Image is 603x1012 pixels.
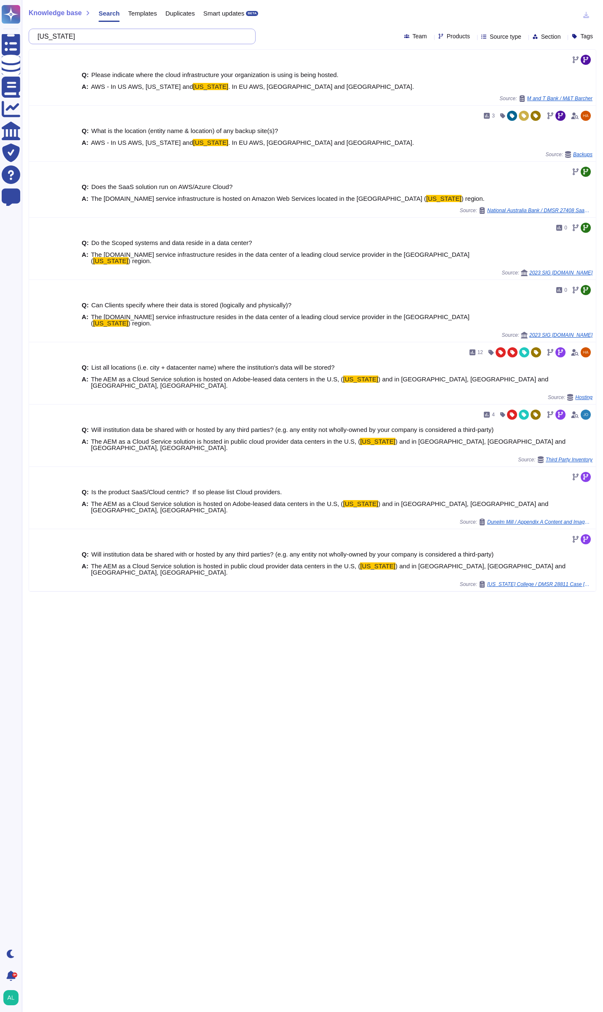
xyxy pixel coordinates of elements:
[246,11,258,16] div: BETA
[518,456,592,463] span: Source:
[492,412,495,417] span: 4
[193,83,228,90] mark: [US_STATE]
[91,500,343,507] span: The AEM as a Cloud Service solution is hosted on Adobe-leased data centers in the U.S, (
[546,457,592,462] span: Third Party Inventory
[82,128,89,134] b: Q:
[3,990,19,1005] img: user
[487,582,592,587] span: [US_STATE] College / DMSR 28811 Case [US_STATE] Site RFP
[573,152,592,157] span: Backups
[91,195,426,202] span: The [DOMAIN_NAME] service infrastructure is hosted on Amazon Web Services located in the [GEOGRAP...
[91,301,291,309] span: Can Clients specify where their data is stored (logically and physically)?
[91,139,193,146] span: AWS - In US AWS, [US_STATE] and
[33,29,247,44] input: Search a question or template...
[343,500,379,507] mark: [US_STATE]
[460,581,592,588] span: Source:
[91,500,548,514] span: ) and in [GEOGRAPHIC_DATA], [GEOGRAPHIC_DATA] and [GEOGRAPHIC_DATA], [GEOGRAPHIC_DATA].
[499,95,592,102] span: Source:
[82,302,89,308] b: Q:
[82,184,89,190] b: Q:
[487,519,592,525] span: Dunelm Mill / Appendix A Content and Image Management RFP
[487,208,592,213] span: National Australia Bank / DMSR 27408 SaaS Vendor Security Assessment [DATE] Final for Distributio...
[413,33,427,39] span: Team
[203,10,245,16] span: Smart updates
[564,288,567,293] span: 0
[360,438,395,445] mark: [US_STATE]
[82,489,89,495] b: Q:
[82,139,88,146] b: A:
[529,333,592,338] span: 2023 SIG [DOMAIN_NAME]
[478,350,483,355] span: 12
[82,551,89,557] b: Q:
[91,551,494,558] span: Will institution data be shared with or hosted by any third parties? (e.g. any entity not wholly-...
[91,438,360,445] span: The AEM as a Cloud Service solution is hosted in public cloud provider data centers in the U.S, (
[193,139,228,146] mark: [US_STATE]
[91,71,339,78] span: Please indicate where the cloud infrastructure your organization is using is being hosted.
[91,562,360,570] span: The AEM as a Cloud Service solution is hosted in public cloud provider data centers in the U.S, (
[360,562,395,570] mark: [US_STATE]
[82,438,88,451] b: A:
[548,394,592,401] span: Source:
[82,501,88,513] b: A:
[228,83,414,90] span: . In EU AWS, [GEOGRAPHIC_DATA] and [GEOGRAPHIC_DATA].
[82,364,89,370] b: Q:
[91,364,335,371] span: List all locations (i.e. city + datacenter name) where the institution's data will be stored?
[426,195,462,202] mark: [US_STATE]
[580,33,593,39] span: Tags
[91,488,282,495] span: Is the product SaaS/Cloud centric? If so please list Cloud providers.
[82,314,88,326] b: A:
[2,988,24,1007] button: user
[343,376,379,383] mark: [US_STATE]
[91,251,470,264] span: The [DOMAIN_NAME] service infrastructure resides in the data center of a leading cloud service pr...
[91,562,566,576] span: ) and in [GEOGRAPHIC_DATA], [GEOGRAPHIC_DATA] and [GEOGRAPHIC_DATA], [GEOGRAPHIC_DATA].
[91,313,470,327] span: The [DOMAIN_NAME] service infrastructure resides in the data center of a leading cloud service pr...
[527,96,592,101] span: M and T Bank / M&T Barcher
[12,972,17,977] div: 9+
[502,269,592,276] span: Source:
[575,395,592,400] span: Hosting
[91,438,566,451] span: ) and in [GEOGRAPHIC_DATA], [GEOGRAPHIC_DATA] and [GEOGRAPHIC_DATA], [GEOGRAPHIC_DATA].
[460,207,592,214] span: Source:
[91,183,232,190] span: Does the SaaS solution run on AWS/Azure Cloud?
[93,320,128,327] mark: [US_STATE]
[460,519,592,525] span: Source:
[581,111,591,121] img: user
[447,33,470,39] span: Products
[490,34,521,40] span: Source type
[492,113,495,118] span: 3
[99,10,120,16] span: Search
[462,195,486,202] span: ) region. ​
[502,332,592,338] span: Source:
[91,376,343,383] span: The AEM as a Cloud Service solution is hosted on Adobe-leased data centers in the U.S, (
[93,257,128,264] mark: [US_STATE]
[91,83,193,90] span: AWS - In US AWS, [US_STATE] and
[581,410,591,420] img: user
[82,251,88,264] b: A:
[546,151,592,158] span: Source:
[82,376,88,389] b: A:
[91,127,278,134] span: What is the location (entity name & location) of any backup site(s)?
[82,426,89,433] b: Q:
[91,426,494,433] span: Will institution data be shared with or hosted by any third parties? (e.g. any entity not wholly-...
[128,320,152,327] span: ) region.
[82,72,89,78] b: Q:
[529,270,592,275] span: 2023 SIG [DOMAIN_NAME]
[581,347,591,357] img: user
[82,195,88,202] b: A:
[228,139,414,146] span: . In EU AWS, [GEOGRAPHIC_DATA] and [GEOGRAPHIC_DATA].
[82,83,88,90] b: A:
[165,10,195,16] span: Duplicates
[128,257,152,264] span: ) region.
[82,240,89,246] b: Q:
[91,239,252,246] span: Do the Scoped systems and data reside in a data center?
[541,34,561,40] span: Section
[564,225,567,230] span: 0
[128,10,157,16] span: Templates
[82,563,88,575] b: A:
[29,10,82,16] span: Knowledge base
[91,376,548,389] span: ) and in [GEOGRAPHIC_DATA], [GEOGRAPHIC_DATA] and [GEOGRAPHIC_DATA], [GEOGRAPHIC_DATA].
